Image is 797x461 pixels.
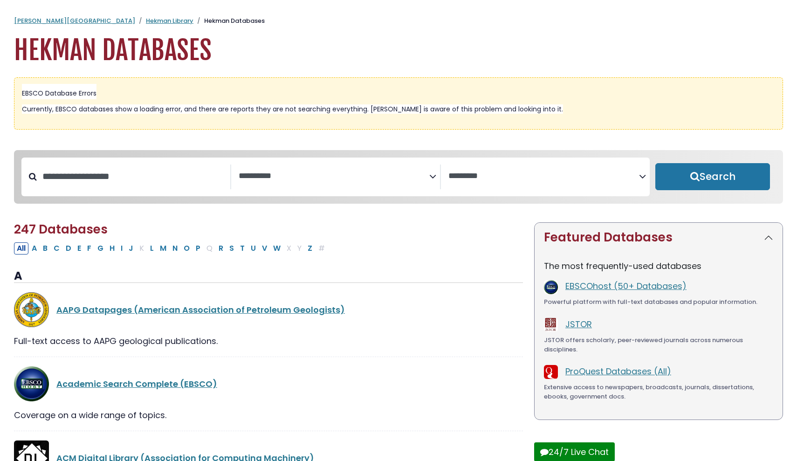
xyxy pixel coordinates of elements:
[565,318,592,330] a: JSTOR
[193,16,265,26] li: Hekman Databases
[544,260,773,272] p: The most frequently-used databases
[37,169,230,184] input: Search database by title or keyword
[535,223,783,252] button: Featured Databases
[216,242,226,255] button: Filter Results R
[29,242,40,255] button: Filter Results A
[14,35,783,66] h1: Hekman Databases
[448,172,639,181] textarea: Search
[544,336,773,354] div: JSTOR offers scholarly, peer-reviewed journals across numerous disciplines.
[14,221,108,238] span: 247 Databases
[565,365,671,377] a: ProQuest Databases (All)
[56,304,345,316] a: AAPG Datapages (American Association of Petroleum Geologists)
[146,16,193,25] a: Hekman Library
[239,172,429,181] textarea: Search
[14,409,523,421] div: Coverage on a wide range of topics.
[259,242,270,255] button: Filter Results V
[227,242,237,255] button: Filter Results S
[544,297,773,307] div: Powerful platform with full-text databases and popular information.
[14,335,523,347] div: Full-text access to AAPG geological publications.
[51,242,62,255] button: Filter Results C
[14,242,28,255] button: All
[22,89,96,98] span: EBSCO Database Errors
[237,242,247,255] button: Filter Results T
[107,242,117,255] button: Filter Results H
[95,242,106,255] button: Filter Results G
[126,242,136,255] button: Filter Results J
[170,242,180,255] button: Filter Results N
[14,242,329,254] div: Alpha-list to filter by first letter of database name
[157,242,169,255] button: Filter Results M
[270,242,283,255] button: Filter Results W
[14,16,135,25] a: [PERSON_NAME][GEOGRAPHIC_DATA]
[655,163,770,190] button: Submit for Search Results
[147,242,157,255] button: Filter Results L
[40,242,50,255] button: Filter Results B
[305,242,315,255] button: Filter Results Z
[118,242,125,255] button: Filter Results I
[544,383,773,401] div: Extensive access to newspapers, broadcasts, journals, dissertations, ebooks, government docs.
[248,242,259,255] button: Filter Results U
[14,269,523,283] h3: A
[22,104,563,114] span: Currently, EBSCO databases show a loading error, and there are reports they are not searching eve...
[84,242,94,255] button: Filter Results F
[14,150,783,204] nav: Search filters
[63,242,74,255] button: Filter Results D
[14,16,783,26] nav: breadcrumb
[193,242,203,255] button: Filter Results P
[565,280,687,292] a: EBSCOhost (50+ Databases)
[181,242,192,255] button: Filter Results O
[75,242,84,255] button: Filter Results E
[56,378,217,390] a: Academic Search Complete (EBSCO)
